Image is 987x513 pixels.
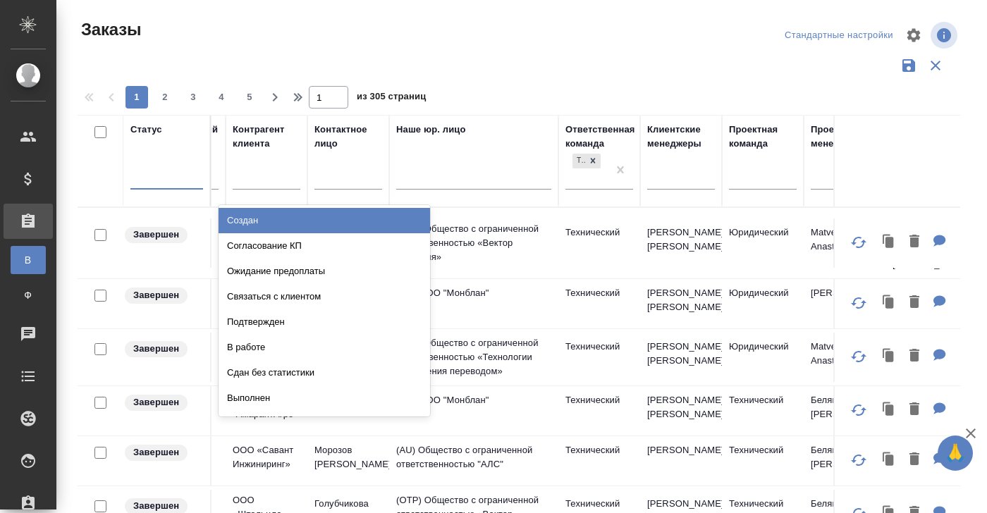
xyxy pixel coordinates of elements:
td: Юридический [722,279,804,328]
td: Технический [722,386,804,435]
span: 3 [182,90,204,104]
a: В [11,246,46,274]
td: Matveeva Anastasia [804,333,885,382]
td: [PERSON_NAME] [640,436,722,486]
button: 2 [154,86,176,109]
div: Статус [130,123,162,137]
button: Сохранить фильтры [895,52,922,79]
td: [PERSON_NAME] [PERSON_NAME] [640,218,722,268]
td: Технический [722,436,804,486]
button: Удалить [902,395,926,424]
button: Обновить [842,393,876,427]
td: Технический [558,218,640,268]
button: Клонировать [876,342,902,371]
td: [PERSON_NAME] [PERSON_NAME] [640,333,722,382]
button: Клонировать [876,228,902,256]
div: Согласование КП [219,233,430,259]
button: Удалить [902,445,926,474]
div: Клиентские менеджеры [647,123,715,151]
a: Ф [11,281,46,309]
p: ООО «Савант Инжиниринг» [233,443,300,471]
span: В [18,253,39,267]
div: В работе [219,335,430,360]
button: Сбросить фильтры [922,52,949,79]
button: Обновить [842,225,876,259]
td: Морозов [PERSON_NAME] [307,436,389,486]
td: Белякова [PERSON_NAME] [804,436,885,486]
div: Контрагент клиента [233,123,300,151]
div: Технический [572,154,585,168]
div: Выставляет КМ при направлении счета или после выполнения всех работ/сдачи заказа клиенту. Окончат... [123,340,203,359]
td: Технический [558,386,640,435]
button: Обновить [842,340,876,373]
div: Выполнен [219,385,430,411]
td: [PERSON_NAME] [PERSON_NAME] [640,279,722,328]
div: Создан [219,208,430,233]
button: 🙏 [938,435,973,471]
button: Клонировать [876,288,902,317]
span: Настроить таблицу [897,18,931,52]
button: Удалить [902,228,926,256]
td: (AU) Общество с ограниченной ответственностью "АЛС" [389,436,558,486]
button: 4 [210,86,233,109]
p: Завершен [133,395,179,409]
td: Белякова [PERSON_NAME] [804,386,885,435]
div: Технический [571,152,602,170]
div: Проектная команда [729,123,797,151]
div: Ответственная команда [565,123,635,151]
td: (TUP) Общество с ограниченной ответственностью «Технологии управления переводом» [389,329,558,385]
p: [PERSON_NAME] [PERSON_NAME], [PERSON_NAME] [PERSON_NAME] [893,215,960,271]
p: Завершен [133,228,179,242]
p: Завершен [133,499,179,513]
div: Контактное лицо [314,123,382,151]
td: (OTP) Общество с ограниченной ответственностью «Вектор Развития» [389,215,558,271]
div: Выставляет КМ при направлении счета или после выполнения всех работ/сдачи заказа клиенту. Окончат... [123,393,203,412]
span: 4 [210,90,233,104]
td: Юридический [722,333,804,382]
div: Сдан без статистики [219,360,430,385]
button: Обновить [842,443,876,477]
div: Связаться с клиентом [219,284,430,309]
td: Технический [558,333,640,382]
button: Удалить [902,342,926,371]
span: 2 [154,90,176,104]
span: 🙏 [943,438,967,468]
span: Посмотреть информацию [931,22,960,49]
p: Завершен [133,288,179,302]
button: 5 [238,86,261,109]
td: Технический [558,436,640,486]
p: Завершен [133,342,179,356]
button: Удалить [902,288,926,317]
div: Выставляет КМ при направлении счета или после выполнения всех работ/сдачи заказа клиенту. Окончат... [123,286,203,305]
span: Ф [18,288,39,302]
div: Выставляет КМ при направлении счета или после выполнения всех работ/сдачи заказа клиенту. Окончат... [123,443,203,462]
div: Завершен [219,411,430,436]
button: Клонировать [876,395,902,424]
button: Клонировать [876,445,902,474]
td: (МБ) ООО "Монблан" [389,279,558,328]
div: Наше юр. лицо [396,123,466,137]
td: Технический [558,279,640,328]
td: Matveeva Anastasia [804,218,885,268]
td: [PERSON_NAME] [PERSON_NAME] [640,386,722,435]
button: 3 [182,86,204,109]
div: Подтвержден [219,309,430,335]
button: Обновить [842,286,876,320]
div: split button [781,25,897,47]
p: Завершен [133,445,179,459]
td: (МБ) ООО "Монблан" [389,386,558,435]
span: 5 [238,90,261,104]
td: [PERSON_NAME] [804,279,885,328]
span: Заказы [78,18,141,41]
span: из 305 страниц [357,88,426,109]
div: Проектные менеджеры [811,123,878,151]
td: Юридический [722,218,804,268]
div: Ожидание предоплаты [219,259,430,284]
